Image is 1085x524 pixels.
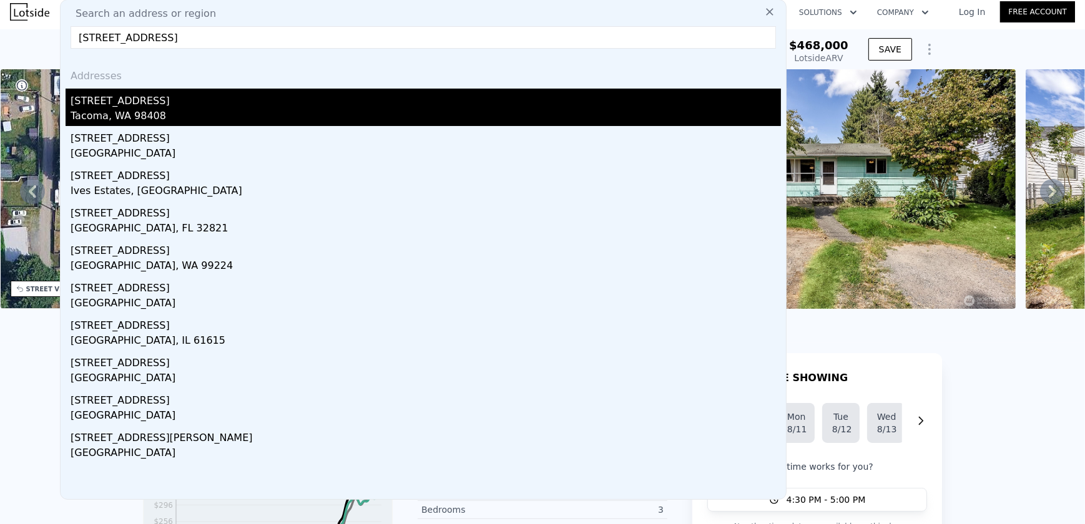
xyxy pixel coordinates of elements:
div: Wed [877,410,895,423]
span: $468,000 [789,39,848,52]
div: Tue [832,410,850,423]
input: Enter an address, city, region, neighborhood or zip code [71,26,776,49]
tspan: $296 [154,501,173,510]
img: Lotside [10,3,49,21]
div: 8/11 [787,423,805,435]
div: Lotside ARV [789,52,848,64]
div: STREET VIEW [26,284,73,294]
div: [STREET_ADDRESS][PERSON_NAME] [71,425,781,445]
div: [GEOGRAPHIC_DATA], WA 99224 [71,258,781,276]
div: Addresses [66,59,781,89]
div: [STREET_ADDRESS] [71,276,781,296]
div: [GEOGRAPHIC_DATA], FL 32821 [71,221,781,238]
p: What time works for you? [707,460,927,473]
div: [STREET_ADDRESS] [71,388,781,408]
div: Ives Estates, [GEOGRAPHIC_DATA] [71,183,781,201]
button: Tue8/12 [822,403,860,443]
div: [GEOGRAPHIC_DATA], IL 61615 [71,333,781,351]
h1: SCHEDULE SHOWING [730,371,848,386]
a: Log In [944,6,1000,18]
div: 3 [542,503,664,516]
div: [GEOGRAPHIC_DATA] [71,408,781,425]
button: 4:30 PM - 5:00 PM [707,488,927,512]
button: Solutions [789,1,867,24]
button: Mon8/11 [777,403,815,443]
div: [GEOGRAPHIC_DATA] [71,296,781,313]
div: [GEOGRAPHIC_DATA] [71,371,781,388]
div: [STREET_ADDRESS] [71,313,781,333]
span: Search an address or region [66,6,216,21]
div: [GEOGRAPHIC_DATA] [71,146,781,163]
div: [GEOGRAPHIC_DATA] [71,445,781,463]
div: [STREET_ADDRESS] [71,201,781,221]
div: Mon [787,410,805,423]
img: Sale: 167390632 Parcel: 100982748 [655,69,1015,309]
span: 4:30 PM - 5:00 PM [787,493,866,506]
button: Wed8/13 [867,403,905,443]
button: SAVE [868,38,912,61]
a: Free Account [1000,1,1075,22]
div: Tacoma, WA 98408 [71,109,781,126]
div: [STREET_ADDRESS] [71,126,781,146]
div: 8/12 [832,423,850,435]
div: [STREET_ADDRESS] [71,163,781,183]
button: Company [867,1,939,24]
div: [STREET_ADDRESS] [71,351,781,371]
div: 8/13 [877,423,895,435]
div: Bedrooms [421,503,542,516]
div: [STREET_ADDRESS] [71,238,781,258]
button: Show Options [917,37,942,62]
div: [STREET_ADDRESS] [71,89,781,109]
